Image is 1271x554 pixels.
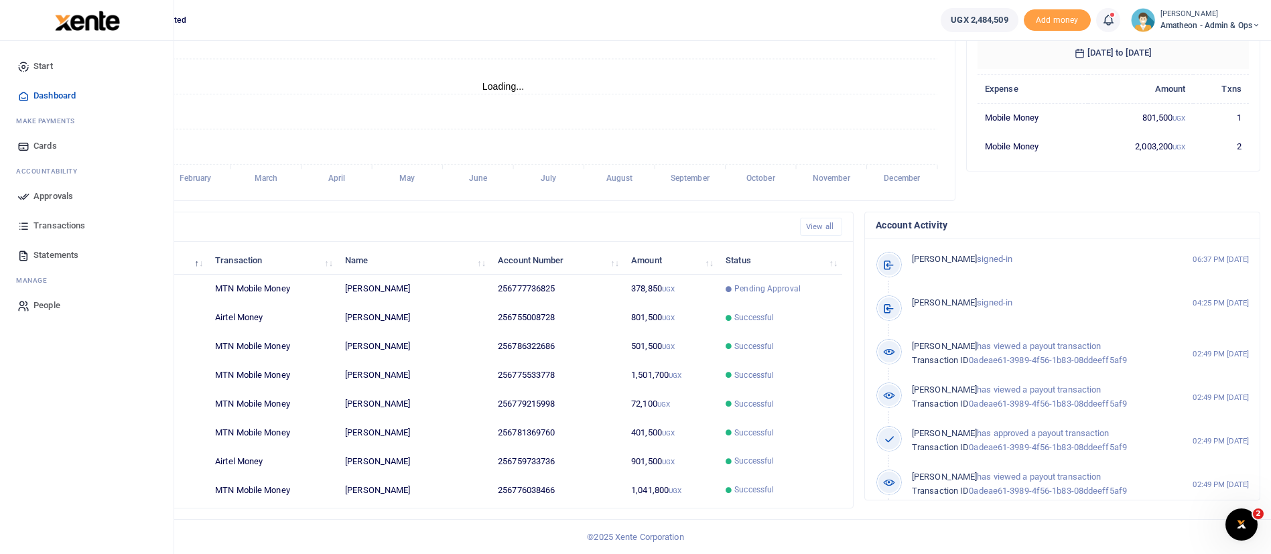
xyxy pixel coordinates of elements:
[800,218,842,236] a: View all
[338,476,490,504] td: [PERSON_NAME]
[11,131,163,161] a: Cards
[1131,8,1260,32] a: profile-user [PERSON_NAME] Amatheon - Admin & Ops
[490,447,624,476] td: 256759733736
[338,275,490,303] td: [PERSON_NAME]
[541,174,556,184] tspan: July
[912,355,969,365] span: Transaction ID
[912,472,977,482] span: [PERSON_NAME]
[338,361,490,390] td: [PERSON_NAME]
[11,111,163,131] li: M
[1024,9,1091,31] li: Toup your wallet
[912,254,977,264] span: [PERSON_NAME]
[1173,115,1185,122] small: UGX
[624,275,718,303] td: 378,850
[338,419,490,447] td: [PERSON_NAME]
[978,37,1249,69] h6: [DATE] to [DATE]
[482,81,525,92] text: Loading...
[208,303,338,332] td: Airtel Money
[734,311,774,324] span: Successful
[255,174,278,184] tspan: March
[813,174,851,184] tspan: November
[624,303,718,332] td: 801,500
[55,11,120,31] img: logo-large
[11,270,163,291] li: M
[208,361,338,390] td: MTN Mobile Money
[338,303,490,332] td: [PERSON_NAME]
[912,428,977,438] span: [PERSON_NAME]
[669,487,681,494] small: UGX
[746,174,776,184] tspan: October
[338,246,490,275] th: Name: activate to sort column ascending
[884,174,921,184] tspan: December
[1193,435,1249,447] small: 02:49 PM [DATE]
[208,476,338,504] td: MTN Mobile Money
[11,81,163,111] a: Dashboard
[11,52,163,81] a: Start
[399,174,415,184] tspan: May
[912,442,969,452] span: Transaction ID
[490,390,624,419] td: 256779215998
[1193,103,1249,132] td: 1
[662,343,675,350] small: UGX
[662,285,675,293] small: UGX
[34,60,53,73] span: Start
[912,427,1164,455] p: has approved a payout transaction 0adeae61-3989-4f56-1b83-08ddeeff5af9
[11,211,163,240] a: Transactions
[1193,479,1249,490] small: 02:49 PM [DATE]
[208,332,338,361] td: MTN Mobile Money
[1193,297,1249,309] small: 04:25 PM [DATE]
[11,291,163,320] a: People
[62,220,789,234] h4: Recent Transactions
[662,314,675,322] small: UGX
[951,13,1008,27] span: UGX 2,484,509
[1193,392,1249,403] small: 02:49 PM [DATE]
[208,275,338,303] td: MTN Mobile Money
[34,190,73,203] span: Approvals
[734,398,774,410] span: Successful
[1131,8,1155,32] img: profile-user
[1173,143,1185,151] small: UGX
[978,74,1088,103] th: Expense
[1193,74,1249,103] th: Txns
[624,419,718,447] td: 401,500
[624,476,718,504] td: 1,041,800
[34,139,57,153] span: Cards
[734,340,774,352] span: Successful
[606,174,633,184] tspan: August
[912,340,1164,368] p: has viewed a payout transaction 0adeae61-3989-4f56-1b83-08ddeeff5af9
[662,458,675,466] small: UGX
[718,246,842,275] th: Status: activate to sort column ascending
[662,429,675,437] small: UGX
[208,390,338,419] td: MTN Mobile Money
[912,296,1164,310] p: signed-in
[490,303,624,332] td: 256755008728
[490,476,624,504] td: 256776038466
[1088,132,1193,160] td: 2,003,200
[978,103,1088,132] td: Mobile Money
[1193,348,1249,360] small: 02:49 PM [DATE]
[624,361,718,390] td: 1,501,700
[912,383,1164,411] p: has viewed a payout transaction 0adeae61-3989-4f56-1b83-08ddeeff5af9
[208,246,338,275] th: Transaction: activate to sort column ascending
[490,361,624,390] td: 256775533778
[208,419,338,447] td: MTN Mobile Money
[624,390,718,419] td: 72,100
[34,89,76,102] span: Dashboard
[1024,14,1091,24] a: Add money
[490,332,624,361] td: 256786322686
[734,369,774,381] span: Successful
[734,455,774,467] span: Successful
[1088,103,1193,132] td: 801,500
[669,372,681,379] small: UGX
[935,8,1023,32] li: Wallet ballance
[1160,19,1260,31] span: Amatheon - Admin & Ops
[1024,9,1091,31] span: Add money
[657,401,670,408] small: UGX
[34,299,60,312] span: People
[734,484,774,496] span: Successful
[11,182,163,211] a: Approvals
[1193,254,1249,265] small: 06:37 PM [DATE]
[734,283,801,295] span: Pending Approval
[1160,9,1260,20] small: [PERSON_NAME]
[26,166,77,176] span: countability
